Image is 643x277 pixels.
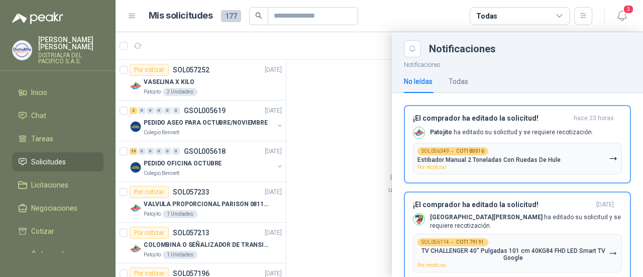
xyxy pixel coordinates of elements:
p: Notificaciones [392,57,643,70]
a: Negociaciones [12,199,103,218]
p: TV CHALLENGER 40" Pulgadas 101 cm 40KG84 FHD LED Smart TV Google [417,247,609,261]
div: Todas [449,76,468,87]
a: Licitaciones [12,175,103,195]
span: Negociaciones [31,203,77,214]
img: Company Logo [413,127,424,138]
img: Logo peakr [12,12,63,24]
button: Close [404,40,421,57]
span: Por recotizar [417,262,447,268]
b: [GEOGRAPHIC_DATA][PERSON_NAME] [430,214,543,221]
button: SOL056349→COT180016Estibador Manual 2 Toneladas Con Ruedas De HulePor recotizar [413,143,622,174]
button: ¡El comprador ha editado la solicitud!hace 23 horas Company LogoPatojito ha editado su solicitud ... [404,105,631,183]
div: SOL056349 → [417,147,488,155]
h3: ¡El comprador ha editado la solicitud! [413,114,570,123]
span: Chat [31,110,46,121]
span: hace 23 horas [574,114,614,123]
a: Tareas [12,129,103,148]
img: Company Logo [413,214,424,225]
span: 3 [623,5,634,14]
div: Todas [476,11,497,22]
span: 177 [221,10,241,22]
button: SOL056114→COT179191TV CHALLENGER 40" Pulgadas 101 cm 40KG84 FHD LED Smart TV GooglePor recotizar [413,234,622,272]
a: Inicio [12,83,103,102]
span: [DATE] [596,201,614,209]
span: search [255,12,262,19]
a: Solicitudes [12,152,103,171]
b: Patojito [430,129,452,136]
span: Cotizar [31,226,54,237]
button: 3 [613,7,631,25]
div: No leídas [404,76,433,87]
h1: Mis solicitudes [149,9,213,23]
span: Solicitudes [31,156,66,167]
span: Órdenes de Compra [31,249,94,271]
div: SOL056114 → [417,238,488,246]
p: DISTRIALFA DEL PACIFICO S.A.S. [38,52,103,64]
span: Inicio [31,87,47,98]
p: Estibador Manual 2 Toneladas Con Ruedas De Hule [417,156,561,163]
span: Licitaciones [31,179,68,191]
span: Por recotizar [417,164,447,170]
a: Órdenes de Compra [12,245,103,275]
b: COT180016 [456,149,484,154]
a: Cotizar [12,222,103,241]
span: Tareas [31,133,53,144]
img: Company Logo [13,41,32,60]
h3: ¡El comprador ha editado la solicitud! [413,201,592,209]
div: Notificaciones [429,44,631,54]
p: ha editado su solicitud y se requiere recotización. [430,128,593,137]
a: Chat [12,106,103,125]
p: [PERSON_NAME] [PERSON_NAME] [38,36,103,50]
b: COT179191 [456,240,484,245]
p: ha editado su solicitud y se requiere recotización. [430,213,622,230]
